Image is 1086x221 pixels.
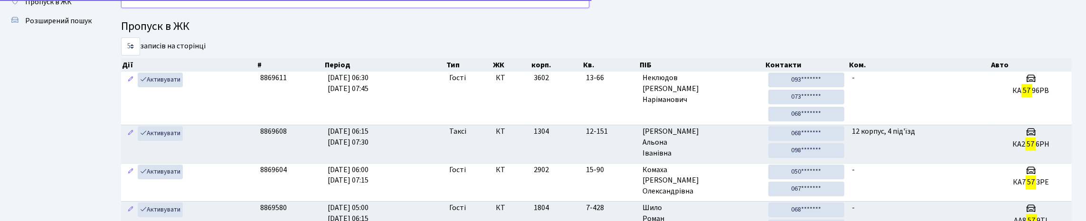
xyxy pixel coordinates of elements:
span: 8869611 [260,73,287,83]
th: корп. [530,58,582,72]
span: 8869604 [260,165,287,175]
span: 12-151 [586,126,635,137]
span: [DATE] 06:30 [DATE] 07:45 [328,73,368,94]
span: - [852,165,855,175]
mark: 57 [1026,175,1036,189]
th: Контакти [765,58,848,72]
span: 1304 [534,126,549,137]
span: Гості [449,165,466,175]
select: записів на сторінці [121,37,140,55]
a: Редагувати [125,165,136,179]
span: - [852,73,855,83]
span: Гості [449,73,466,83]
th: # [256,58,324,72]
span: КТ [496,73,526,83]
span: Розширений пошук [25,16,92,26]
h5: КА2 6РН [994,140,1068,149]
mark: 57 [1021,84,1032,97]
th: Авто [990,58,1072,72]
span: КТ [496,126,526,137]
th: Тип [446,58,492,72]
a: Активувати [138,126,183,141]
h5: КА 96РВ [994,86,1068,95]
label: записів на сторінці [121,37,206,55]
span: Таксі [449,126,466,137]
span: 8869608 [260,126,287,137]
a: Розширений пошук [5,11,100,30]
span: 15-90 [586,165,635,175]
span: [PERSON_NAME] Альона Іванівна [642,126,761,159]
a: Редагувати [125,126,136,141]
a: Редагувати [125,203,136,217]
h5: КА7 3РЕ [994,178,1068,187]
span: КТ [496,203,526,213]
a: Активувати [138,203,183,217]
a: Активувати [138,165,183,179]
th: Ком. [848,58,990,72]
span: 13-66 [586,73,635,83]
span: 7-428 [586,203,635,213]
span: Неклюдов [PERSON_NAME] Наріманович [642,73,761,105]
th: ЖК [492,58,530,72]
span: 12 корпус, 4 під'їзд [852,126,915,137]
th: ПІБ [639,58,765,72]
a: Активувати [138,73,183,87]
th: Період [324,58,445,72]
span: 2902 [534,165,549,175]
a: Редагувати [125,73,136,87]
span: 8869580 [260,203,287,213]
mark: 57 [1025,138,1036,151]
span: [DATE] 06:00 [DATE] 07:15 [328,165,368,186]
th: Кв. [582,58,639,72]
span: 3602 [534,73,549,83]
span: - [852,203,855,213]
span: Гості [449,203,466,213]
span: 1804 [534,203,549,213]
span: КТ [496,165,526,175]
th: Дії [121,58,256,72]
span: Комаха [PERSON_NAME] Олександрівна [642,165,761,197]
h4: Пропуск в ЖК [121,20,1072,34]
span: [DATE] 06:15 [DATE] 07:30 [328,126,368,147]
